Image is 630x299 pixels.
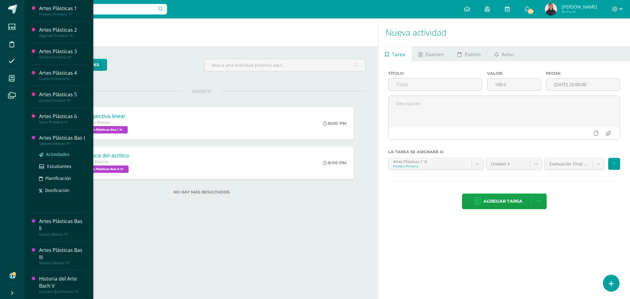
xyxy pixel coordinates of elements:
span: Evento [465,47,481,62]
label: No hay más resultados [37,190,366,194]
span: Octavo Básicos [82,160,109,164]
a: Artes Plásticas 4Cuarto Primaria "A" [39,70,86,81]
a: Examen [412,46,451,61]
input: Título [389,78,482,90]
input: Fecha de entrega [546,78,620,90]
span: 532 [527,8,534,15]
div: Segundo Primaria "A" [39,34,86,38]
span: Séptimo Básicos [82,120,110,125]
a: Artes Plásticas Bas IIOctavo Básicos "A" [39,218,86,236]
div: Artes Plásticas Bas II [39,218,86,232]
div: Artes Plásticas 6 [39,113,86,120]
div: Tercero Primaria "A" [39,55,86,59]
div: Cuarto Primaria "A" [39,77,86,81]
span: Artes Plásticas Bas II 'A' [82,165,129,173]
div: Historia del Arte Bach V [39,275,86,289]
label: La tarea se asignará a: [388,149,620,154]
a: Evaluación Final Unidad 1 (20.0%) [545,158,604,170]
span: Mi Perfil [562,9,597,14]
div: Noveno Básicos "A" [39,261,86,265]
div: 8:00 PM [323,160,346,165]
div: 8:00 PM [323,121,346,126]
span: Planificación [45,175,71,181]
div: Primero Primaria "A" [39,12,86,16]
span: [PERSON_NAME] [562,4,597,10]
a: Artes Plásticas 6Sexto Primaria "A" [39,113,86,124]
a: Artes Plásticas 3Tercero Primaria "A" [39,48,86,59]
a: Tarea [378,46,412,61]
input: Busca un usuario... [29,4,167,14]
a: Planificación [39,175,86,182]
img: 67078d01e56025b9630a76423ab6604b.png [545,3,557,15]
h1: Nueva actividad [386,18,623,46]
div: Primero Primaria [393,164,467,168]
input: Puntos máximos [487,78,541,90]
div: Quinto Primaria "A" [39,98,86,103]
div: Perspectiva lineal [82,113,129,120]
a: Artes Plásticas Bas IIINoveno Básicos "A" [39,247,86,265]
span: Examen [425,47,444,62]
span: Estudiantes [47,163,71,169]
label: Título: [388,71,482,76]
span: Artes Plásticas Bas I 'A' [82,126,128,134]
span: Aviso [502,47,514,62]
span: Actividades [46,151,70,157]
a: Historia del Arte Bach VOnceavo Bachillerato "A" [39,275,86,294]
h1: Actividades [32,18,371,46]
input: Busca una actividad próxima aquí... [204,59,366,71]
div: Onceavo Bachillerato "A" [39,289,86,294]
a: Artes Plásticas 1Primero Primaria "A" [39,5,86,16]
a: Artes Plásticas 1 'A'Primero Primaria [389,158,483,170]
label: Valor: [487,71,541,76]
div: Artes Plásticas 2 [39,26,86,34]
span: AGOSTO [182,89,221,94]
a: Dosificación [39,187,86,194]
div: Artes Plásticas Bas I [39,134,86,142]
div: Artes Plásticas 1 'A' [393,158,467,164]
a: Artes Plásticas 5Quinto Primaria "A" [39,91,86,102]
a: Artes Plásticas Bas ISéptimo Básicos "A" [39,134,86,146]
div: Séptimo Básicos "A" [39,142,86,146]
a: Artes Plásticas 2Segundo Primaria "A" [39,26,86,38]
a: Aviso [488,46,521,61]
span: Dosificación [45,187,70,193]
div: Artes Plásticas 3 [39,48,86,55]
a: Unidad 4 [486,158,542,170]
div: Sexto Primaria "A" [39,120,86,124]
a: Actividades [39,151,86,158]
a: Evento [451,46,488,61]
div: Técnica del acrílico [82,153,130,159]
div: Artes Plásticas 1 [39,5,86,12]
span: Agregar tarea [483,194,522,209]
a: Estudiantes [39,163,86,170]
label: Fecha: [546,71,620,76]
span: Unidad 4 [491,158,525,170]
div: Artes Plásticas 5 [39,91,86,98]
div: Octavo Básicos "A" [39,232,86,237]
span: Evaluación Final Unidad 1 (20.0%) [549,158,588,170]
span: Tarea [392,47,405,62]
div: Artes Plásticas 4 [39,70,86,77]
div: Artes Plásticas Bas III [39,247,86,261]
